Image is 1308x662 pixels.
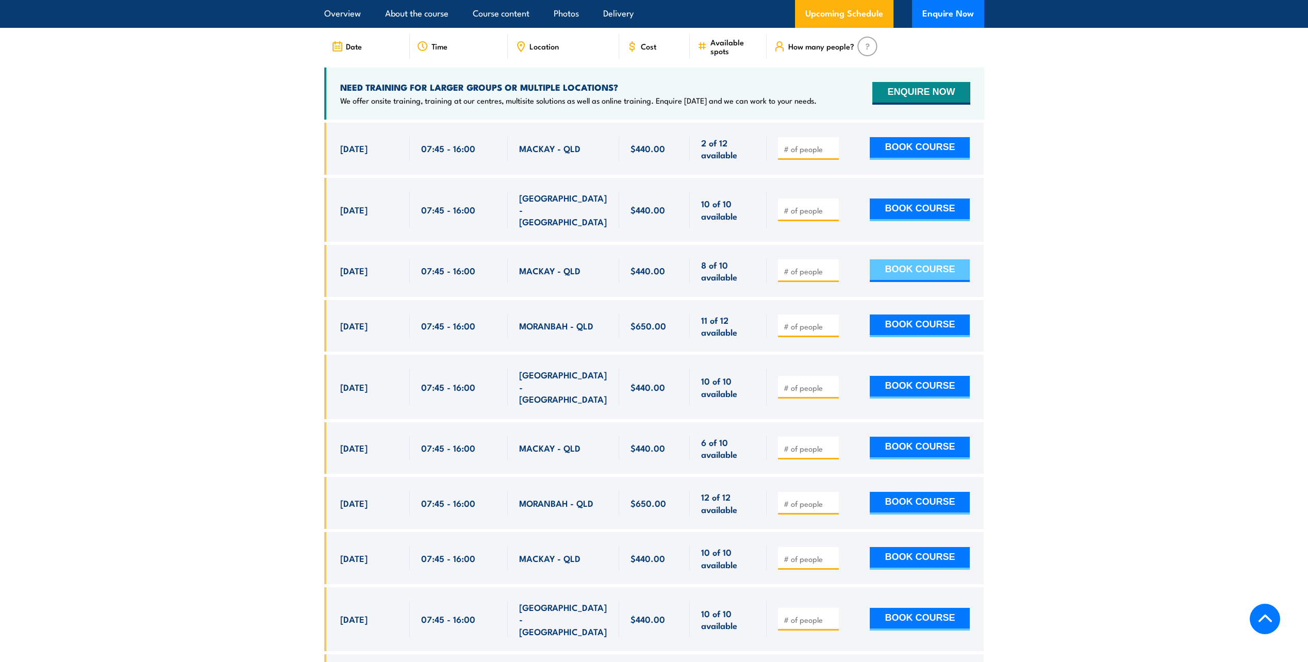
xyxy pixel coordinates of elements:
[701,314,755,338] span: 11 of 12 available
[784,383,835,393] input: # of people
[701,259,755,283] span: 8 of 10 available
[784,615,835,625] input: # of people
[340,320,368,332] span: [DATE]
[340,264,368,276] span: [DATE]
[701,375,755,399] span: 10 of 10 available
[870,137,970,160] button: BOOK COURSE
[788,42,854,51] span: How many people?
[870,608,970,631] button: BOOK COURSE
[701,197,755,222] span: 10 of 10 available
[631,552,665,564] span: $440.00
[784,144,835,154] input: # of people
[519,442,581,454] span: MACKAY - QLD
[340,142,368,154] span: [DATE]
[870,492,970,515] button: BOOK COURSE
[421,264,475,276] span: 07:45 - 16:00
[421,497,475,509] span: 07:45 - 16:00
[519,320,593,332] span: MORANBAH - QLD
[432,42,448,51] span: Time
[701,491,755,515] span: 12 of 12 available
[870,437,970,459] button: BOOK COURSE
[784,443,835,454] input: # of people
[701,436,755,460] span: 6 of 10 available
[529,42,559,51] span: Location
[519,264,581,276] span: MACKAY - QLD
[784,266,835,276] input: # of people
[870,376,970,399] button: BOOK COURSE
[784,321,835,332] input: # of people
[340,95,817,106] p: We offer onsite training, training at our centres, multisite solutions as well as online training...
[421,381,475,393] span: 07:45 - 16:00
[340,552,368,564] span: [DATE]
[631,142,665,154] span: $440.00
[519,601,608,637] span: [GEOGRAPHIC_DATA] - [GEOGRAPHIC_DATA]
[421,552,475,564] span: 07:45 - 16:00
[870,259,970,282] button: BOOK COURSE
[340,81,817,93] h4: NEED TRAINING FOR LARGER GROUPS OR MULTIPLE LOCATIONS?
[870,315,970,337] button: BOOK COURSE
[340,497,368,509] span: [DATE]
[340,613,368,625] span: [DATE]
[421,204,475,216] span: 07:45 - 16:00
[421,613,475,625] span: 07:45 - 16:00
[631,442,665,454] span: $440.00
[519,552,581,564] span: MACKAY - QLD
[421,320,475,332] span: 07:45 - 16:00
[421,442,475,454] span: 07:45 - 16:00
[710,38,759,55] span: Available spots
[872,82,970,105] button: ENQUIRE NOW
[701,546,755,570] span: 10 of 10 available
[519,142,581,154] span: MACKAY - QLD
[870,198,970,221] button: BOOK COURSE
[340,204,368,216] span: [DATE]
[631,204,665,216] span: $440.00
[631,381,665,393] span: $440.00
[631,320,666,332] span: $650.00
[519,192,608,228] span: [GEOGRAPHIC_DATA] - [GEOGRAPHIC_DATA]
[701,607,755,632] span: 10 of 10 available
[519,497,593,509] span: MORANBAH - QLD
[346,42,362,51] span: Date
[631,613,665,625] span: $440.00
[784,554,835,564] input: # of people
[340,442,368,454] span: [DATE]
[641,42,656,51] span: Cost
[519,369,608,405] span: [GEOGRAPHIC_DATA] - [GEOGRAPHIC_DATA]
[701,137,755,161] span: 2 of 12 available
[784,499,835,509] input: # of people
[631,497,666,509] span: $650.00
[631,264,665,276] span: $440.00
[421,142,475,154] span: 07:45 - 16:00
[340,381,368,393] span: [DATE]
[784,205,835,216] input: # of people
[870,547,970,570] button: BOOK COURSE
